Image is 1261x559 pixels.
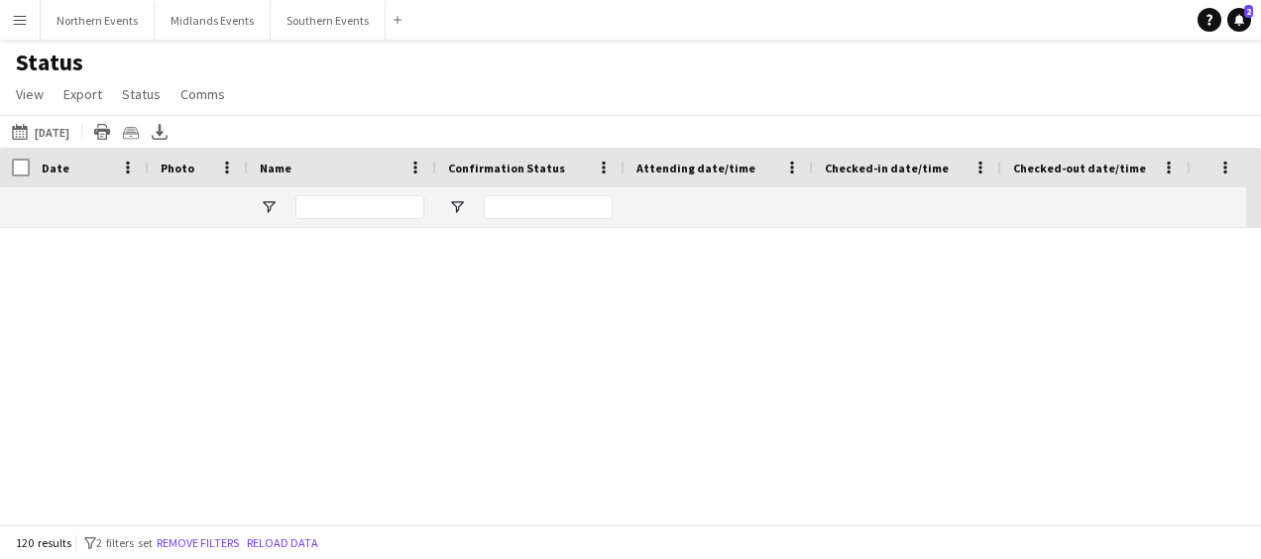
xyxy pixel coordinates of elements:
button: Midlands Events [155,1,271,40]
span: Comms [180,85,225,103]
button: Reload data [243,532,322,554]
span: View [16,85,44,103]
a: Export [56,81,110,107]
span: Status [122,85,161,103]
span: Date [42,161,69,175]
button: Open Filter Menu [448,198,466,216]
button: Remove filters [153,532,243,554]
input: Name Filter Input [295,195,424,219]
span: Photo [161,161,194,175]
span: 2 [1244,5,1253,18]
button: [DATE] [8,120,73,144]
span: 2 filters set [96,535,153,550]
app-action-btn: Crew files as ZIP [119,120,143,144]
span: Attending date/time [636,161,755,175]
app-action-btn: Export XLSX [148,120,172,144]
button: Northern Events [41,1,155,40]
a: 2 [1227,8,1251,32]
span: Confirmation Status [448,161,565,175]
span: Name [260,161,291,175]
app-action-btn: Print [90,120,114,144]
span: Checked-in date/time [825,161,949,175]
span: Export [63,85,102,103]
button: Open Filter Menu [260,198,278,216]
a: View [8,81,52,107]
input: Confirmation Status Filter Input [484,195,613,219]
a: Comms [172,81,233,107]
a: Status [114,81,169,107]
button: Southern Events [271,1,386,40]
span: Checked-out date/time [1013,161,1146,175]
